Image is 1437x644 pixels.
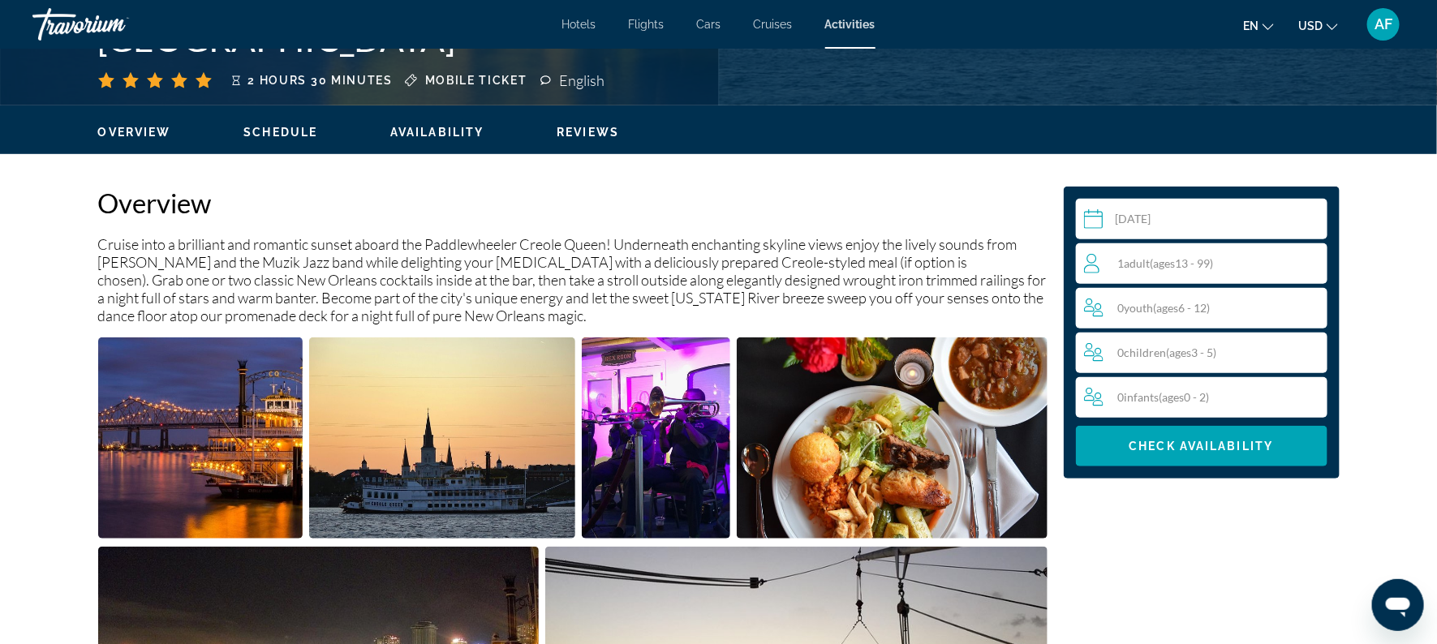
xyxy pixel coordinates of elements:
[1159,390,1210,404] span: ( 0 - 2)
[1362,7,1405,41] button: User Menu
[248,74,393,87] span: 2 hours 30 minutes
[629,18,665,31] a: Flights
[1372,579,1424,631] iframe: Button to launch messaging window
[557,125,619,140] button: Reviews
[1163,390,1185,404] span: ages
[1157,301,1179,315] span: ages
[1167,346,1217,359] span: ( 3 - 5)
[390,126,484,139] span: Availability
[1129,440,1274,453] span: Check Availability
[1298,19,1323,32] span: USD
[737,337,1048,539] button: Open full-screen image slider
[1076,426,1327,466] button: Check Availability
[1154,256,1176,270] span: ages
[557,126,619,139] span: Reviews
[1125,346,1167,359] span: Children
[1375,16,1392,32] span: AF
[243,125,317,140] button: Schedule
[1118,301,1211,315] span: 0
[425,74,527,87] span: Mobile ticket
[582,337,730,539] button: Open full-screen image slider
[98,187,1048,219] h2: Overview
[1243,14,1274,37] button: Change language
[32,3,195,45] a: Travorium
[1125,256,1151,270] span: Adult
[1125,301,1154,315] span: Youth
[562,18,596,31] a: Hotels
[1298,14,1338,37] button: Change currency
[1151,256,1214,270] span: ( 13 - 99)
[754,18,793,31] a: Cruises
[1076,243,1327,418] button: Travelers: 1 adult, 0 children
[1125,390,1159,404] span: Infants
[98,125,171,140] button: Overview
[1118,390,1210,404] span: 0
[98,126,171,139] span: Overview
[560,71,609,89] div: English
[98,337,303,539] button: Open full-screen image slider
[309,337,575,539] button: Open full-screen image slider
[825,18,876,31] a: Activities
[390,125,484,140] button: Availability
[1118,256,1214,270] span: 1
[697,18,721,31] a: Cars
[1118,346,1217,359] span: 0
[1170,346,1192,359] span: ages
[1154,301,1211,315] span: ( 6 - 12)
[1243,19,1258,32] span: en
[98,235,1048,324] p: Cruise into a brilliant and romantic sunset aboard the Paddlewheeler Creole Queen! Underneath enc...
[243,126,317,139] span: Schedule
